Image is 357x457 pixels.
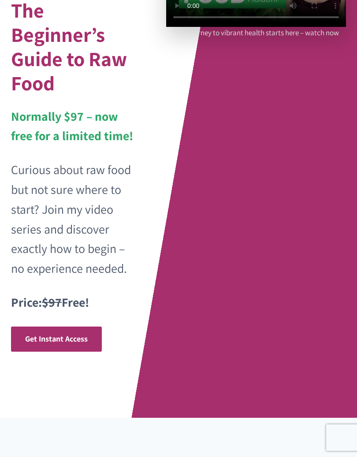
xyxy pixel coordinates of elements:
s: $97 [42,294,62,310]
span: Get Instant Access [25,334,88,344]
p: Curious about raw food but not sure where to start? Join my video series and discover exactly how... [11,160,138,279]
strong: Normally $97 – now free for a limited time! [11,108,133,144]
strong: Price: Free! [11,294,89,310]
a: Get Instant Access [11,327,102,352]
p: Your journey to vibrant health starts here – watch now [173,27,339,39]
